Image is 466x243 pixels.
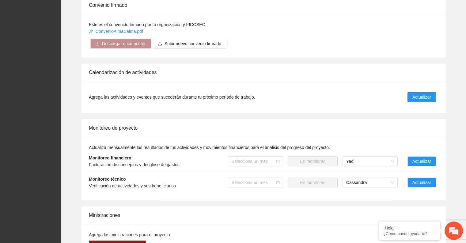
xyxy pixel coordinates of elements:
span: Cassandra [346,178,394,187]
div: Monitoreo de proyecto [89,119,438,137]
span: download [95,41,100,46]
div: Chatee con nosotros ahora [32,31,103,39]
span: Facturación de conceptos y desglose de gastos [89,162,180,167]
span: calendar [276,159,280,163]
p: ¿Cómo puedo ayudarte? [383,231,435,236]
span: Agrega las actividades y eventos que sucederán durante tu próximo periodo de trabajo. [89,94,255,100]
strong: Monitoreo financiero [89,155,131,160]
span: Actualiza mensualmente los resultados de tus actividades y movimientos financieros para el anális... [89,145,330,150]
span: Agrega las ministraciones para el proyecto [89,232,170,237]
span: Actualizar [412,158,431,165]
span: uploadSubir nuevo convenio firmado [153,41,226,46]
div: Minimizar ventana de chat en vivo [100,3,115,18]
span: Actualizar [412,179,431,186]
span: Este es el convenido firmado por tu organización y FICOSEC [89,22,205,27]
button: uploadSubir nuevo convenio firmado [153,39,226,49]
div: Calendarización de actividades [89,64,438,81]
button: downloadDescargar documentos [90,39,151,49]
span: Descargar documentos [102,40,146,47]
span: upload [158,41,162,46]
span: calendar [276,181,280,184]
div: Ministraciones [89,206,438,224]
a: ConvenioAlmaCalma.pdf [89,29,144,34]
span: Verificación de actividades y sus beneficiarios [89,183,176,188]
span: Actualizar [412,94,431,100]
span: Yadi [346,157,394,166]
span: paper-clip [89,29,93,33]
textarea: Escriba su mensaje y pulse “Intro” [3,168,117,189]
strong: Monitoreo técnico [89,177,126,182]
button: Actualizar [407,156,436,166]
span: Estamos en línea. [36,82,85,144]
span: Subir nuevo convenio firmado [165,40,221,47]
button: Actualizar [407,178,436,187]
button: Actualizar [407,92,436,102]
div: ¡Hola! [383,225,435,230]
